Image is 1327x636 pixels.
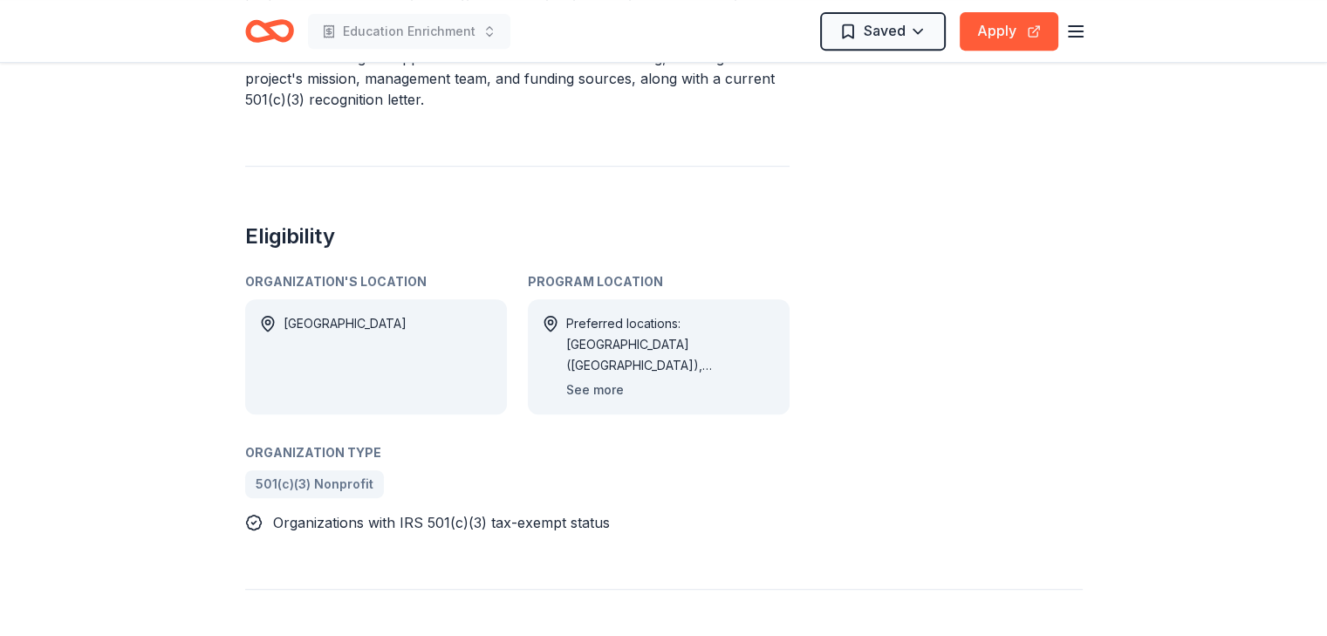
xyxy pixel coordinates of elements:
[528,271,790,292] div: Program Location
[273,514,610,531] span: Organizations with IRS 501(c)(3) tax-exempt status
[284,313,407,400] div: [GEOGRAPHIC_DATA]
[566,313,776,376] div: Preferred locations: [GEOGRAPHIC_DATA] ([GEOGRAPHIC_DATA]), [GEOGRAPHIC_DATA] ([GEOGRAPHIC_DATA],...
[820,12,946,51] button: Saved
[245,271,507,292] div: Organization's Location
[566,380,624,400] button: See more
[245,442,790,463] div: Organization Type
[864,19,906,42] span: Saved
[343,21,475,42] span: Education Enrichment
[308,14,510,49] button: Education Enrichment
[960,12,1058,51] button: Apply
[245,222,790,250] h2: Eligibility
[245,470,384,498] a: 501(c)(3) Nonprofit
[245,10,294,51] a: Home
[256,474,373,495] span: 501(c)(3) Nonprofit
